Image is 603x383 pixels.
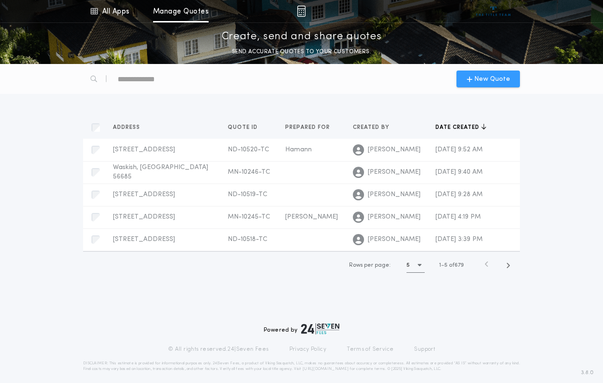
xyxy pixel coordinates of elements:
[228,169,270,176] span: MN-10246-TC
[289,346,327,353] a: Privacy Policy
[449,261,464,270] span: of 679
[435,213,481,220] span: [DATE] 4:19 PM
[368,213,421,222] span: [PERSON_NAME]
[264,323,339,334] div: Powered by
[113,146,175,153] span: [STREET_ADDRESS]
[368,145,421,155] span: [PERSON_NAME]
[435,123,486,132] button: Date created
[407,261,410,270] h1: 5
[302,367,349,371] a: [URL][DOMAIN_NAME]
[113,213,175,220] span: [STREET_ADDRESS]
[113,123,147,132] button: Address
[222,29,382,44] p: Create, send and share quotes
[368,168,421,177] span: [PERSON_NAME]
[435,169,483,176] span: [DATE] 9:40 AM
[407,258,425,273] button: 5
[228,213,270,220] span: MN-10245-TC
[301,323,339,334] img: logo
[435,146,483,153] span: [DATE] 9:52 AM
[228,236,267,243] span: ND-10518-TC
[113,191,175,198] span: [STREET_ADDRESS]
[349,262,391,268] span: Rows per page:
[285,213,338,220] span: [PERSON_NAME]
[228,123,265,132] button: Quote ID
[474,74,510,84] span: New Quote
[444,262,448,268] span: 5
[414,346,435,353] a: Support
[113,236,175,243] span: [STREET_ADDRESS]
[476,7,511,16] img: vs-icon
[368,235,421,244] span: [PERSON_NAME]
[435,124,481,131] span: Date created
[228,191,267,198] span: ND-10519-TC
[285,146,312,153] span: Hamann
[113,164,208,180] span: Waskish, [GEOGRAPHIC_DATA] 56685
[83,361,520,372] p: DISCLAIMER: This estimate is provided for informational purposes only. 24|Seven Fees, a product o...
[232,47,371,57] p: SEND ACCURATE QUOTES TO YOUR CUSTOMERS.
[439,262,441,268] span: 1
[228,146,269,153] span: ND-10520-TC
[285,124,332,131] span: Prepared for
[297,6,306,17] img: img
[456,71,520,87] button: New Quote
[228,124,259,131] span: Quote ID
[581,369,594,377] span: 3.8.0
[113,124,142,131] span: Address
[347,346,393,353] a: Terms of Service
[368,190,421,199] span: [PERSON_NAME]
[353,123,396,132] button: Created by
[168,346,269,353] p: © All rights reserved. 24|Seven Fees
[435,191,483,198] span: [DATE] 9:28 AM
[435,236,483,243] span: [DATE] 3:39 PM
[353,124,391,131] span: Created by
